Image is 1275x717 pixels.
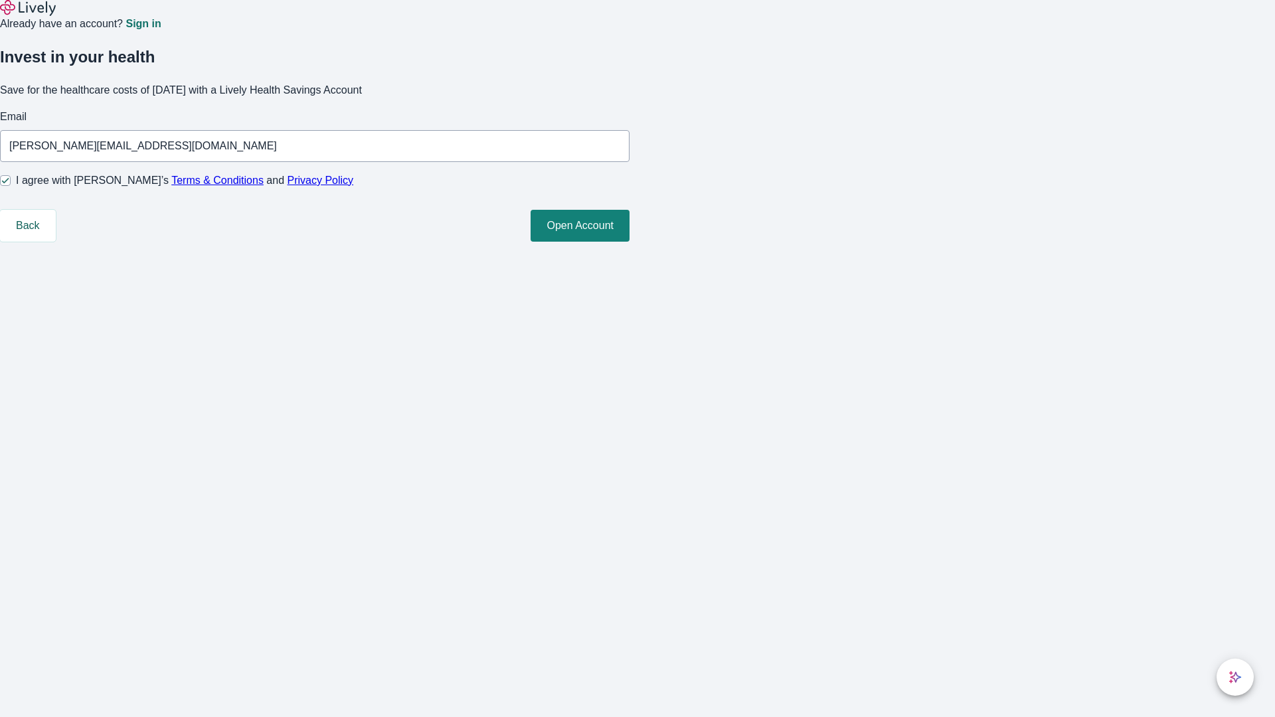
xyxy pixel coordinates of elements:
svg: Lively AI Assistant [1229,671,1242,684]
a: Privacy Policy [288,175,354,186]
button: chat [1217,659,1254,696]
a: Terms & Conditions [171,175,264,186]
button: Open Account [531,210,630,242]
a: Sign in [126,19,161,29]
span: I agree with [PERSON_NAME]’s and [16,173,353,189]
